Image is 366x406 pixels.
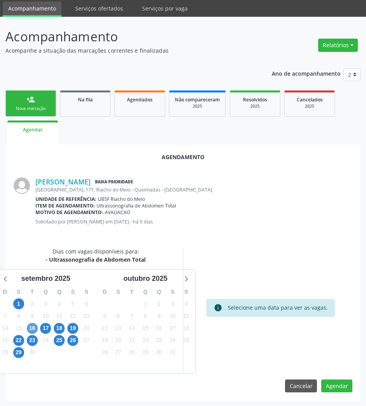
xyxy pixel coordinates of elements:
span: sábado, 18 de outubro de 2025 [181,323,192,334]
span: quinta-feira, 16 de outubro de 2025 [153,323,164,334]
span: sexta-feira, 19 de setembro de 2025 [67,323,78,334]
span: sexta-feira, 24 de outubro de 2025 [167,335,178,346]
span: quarta-feira, 22 de outubro de 2025 [140,335,151,346]
div: Selecione uma data para ver as vagas. [228,303,328,312]
div: 2025 [236,103,274,109]
div: T [25,286,39,298]
div: Q [152,286,166,298]
span: sexta-feira, 12 de setembro de 2025 [67,310,78,321]
span: segunda-feira, 13 de outubro de 2025 [113,323,124,334]
span: terça-feira, 23 de setembro de 2025 [27,335,38,346]
span: Agendados [127,96,153,103]
div: outubro 2025 [120,273,171,284]
div: D [98,286,112,298]
span: segunda-feira, 1 de setembro de 2025 [13,298,24,309]
div: person_add [26,95,35,104]
span: Não compareceram [175,96,220,103]
b: Unidade de referência: [35,196,96,202]
button: Relatórios [318,39,358,52]
span: sábado, 6 de setembro de 2025 [81,298,92,309]
span: quinta-feira, 23 de outubro de 2025 [153,335,164,346]
span: Cancelados [297,96,323,103]
div: [GEOGRAPHIC_DATA], 171, Riacho do Meio - Queimadas - [GEOGRAPHIC_DATA] [35,186,352,193]
span: terça-feira, 16 de setembro de 2025 [27,323,38,334]
span: sexta-feira, 10 de outubro de 2025 [167,310,178,321]
span: quarta-feira, 29 de outubro de 2025 [140,347,151,358]
span: terça-feira, 9 de setembro de 2025 [27,310,38,321]
p: Acompanhe a situação das marcações correntes e finalizadas [5,46,254,55]
p: Acompanhamento [5,27,254,46]
span: quarta-feira, 10 de setembro de 2025 [40,310,51,321]
span: domingo, 12 de outubro de 2025 [99,323,110,334]
div: S [66,286,80,298]
p: Ano de acompanhamento [272,68,341,78]
div: setembro 2025 [18,273,73,284]
span: sábado, 27 de setembro de 2025 [81,335,92,346]
span: sexta-feira, 31 de outubro de 2025 [167,347,178,358]
span: quinta-feira, 2 de outubro de 2025 [153,298,164,309]
span: terça-feira, 21 de outubro de 2025 [127,335,137,346]
span: domingo, 19 de outubro de 2025 [99,335,110,346]
div: Q [53,286,66,298]
p: Solicitado por [PERSON_NAME] em [DATE] - há 9 dias [35,218,352,225]
span: quinta-feira, 18 de setembro de 2025 [54,323,65,334]
div: - Ultrassonografia de Abdomen Total [46,255,146,264]
span: sábado, 4 de outubro de 2025 [181,298,192,309]
div: T [125,286,139,298]
span: segunda-feira, 6 de outubro de 2025 [113,310,124,321]
span: terça-feira, 14 de outubro de 2025 [127,323,137,334]
div: S [80,286,93,298]
span: quarta-feira, 3 de setembro de 2025 [40,298,51,309]
div: 2025 [175,103,220,109]
span: terça-feira, 2 de setembro de 2025 [27,298,38,309]
button: Agendar [321,379,352,393]
img: img [14,177,30,194]
span: sexta-feira, 3 de outubro de 2025 [167,298,178,309]
div: Dias com vagas disponíveis para: [46,247,146,264]
button: Cancelar [285,379,317,393]
span: quinta-feira, 30 de outubro de 2025 [153,347,164,358]
span: Resolvidos [243,96,267,103]
span: quinta-feira, 9 de outubro de 2025 [153,310,164,321]
span: segunda-feira, 20 de outubro de 2025 [113,335,124,346]
div: S [179,286,193,298]
span: segunda-feira, 27 de outubro de 2025 [113,347,124,358]
span: sexta-feira, 26 de setembro de 2025 [67,335,78,346]
span: sexta-feira, 5 de setembro de 2025 [67,298,78,309]
a: Acompanhamento [3,2,62,17]
span: quarta-feira, 24 de setembro de 2025 [40,335,51,346]
div: Q [39,286,53,298]
span: Baixa Prioridade [93,178,135,186]
span: sábado, 11 de outubro de 2025 [181,310,192,321]
span: Na fila [78,96,93,103]
div: Q [139,286,152,298]
span: segunda-feira, 8 de setembro de 2025 [13,310,24,321]
span: terça-feira, 30 de setembro de 2025 [27,347,38,358]
span: sábado, 20 de setembro de 2025 [81,323,92,334]
span: Agendar [23,126,42,133]
b: Item de agendamento: [35,202,95,209]
span: quarta-feira, 8 de outubro de 2025 [140,310,151,321]
span: quinta-feira, 4 de setembro de 2025 [54,298,65,309]
span: segunda-feira, 29 de setembro de 2025 [13,347,24,358]
span: quinta-feira, 25 de setembro de 2025 [54,335,65,346]
span: quarta-feira, 1 de outubro de 2025 [140,298,151,309]
div: S [12,286,25,298]
span: segunda-feira, 22 de setembro de 2025 [13,335,24,346]
a: Serviços ofertados [70,2,128,15]
span: terça-feira, 7 de outubro de 2025 [127,310,137,321]
div: S [166,286,179,298]
span: sábado, 25 de outubro de 2025 [181,335,192,346]
i: info [214,303,222,312]
span: quarta-feira, 17 de setembro de 2025 [40,323,51,334]
span: UBSF Riacho do Meio [98,196,145,202]
a: Serviços por vaga [137,2,193,15]
div: Agendamento [14,153,352,161]
div: S [111,286,125,298]
b: Motivo de agendamento: [35,209,103,216]
span: quinta-feira, 11 de setembro de 2025 [54,310,65,321]
div: 2025 [290,103,329,109]
a: [PERSON_NAME] [35,177,91,186]
div: Nova marcação [11,106,50,112]
span: sexta-feira, 17 de outubro de 2025 [167,323,178,334]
